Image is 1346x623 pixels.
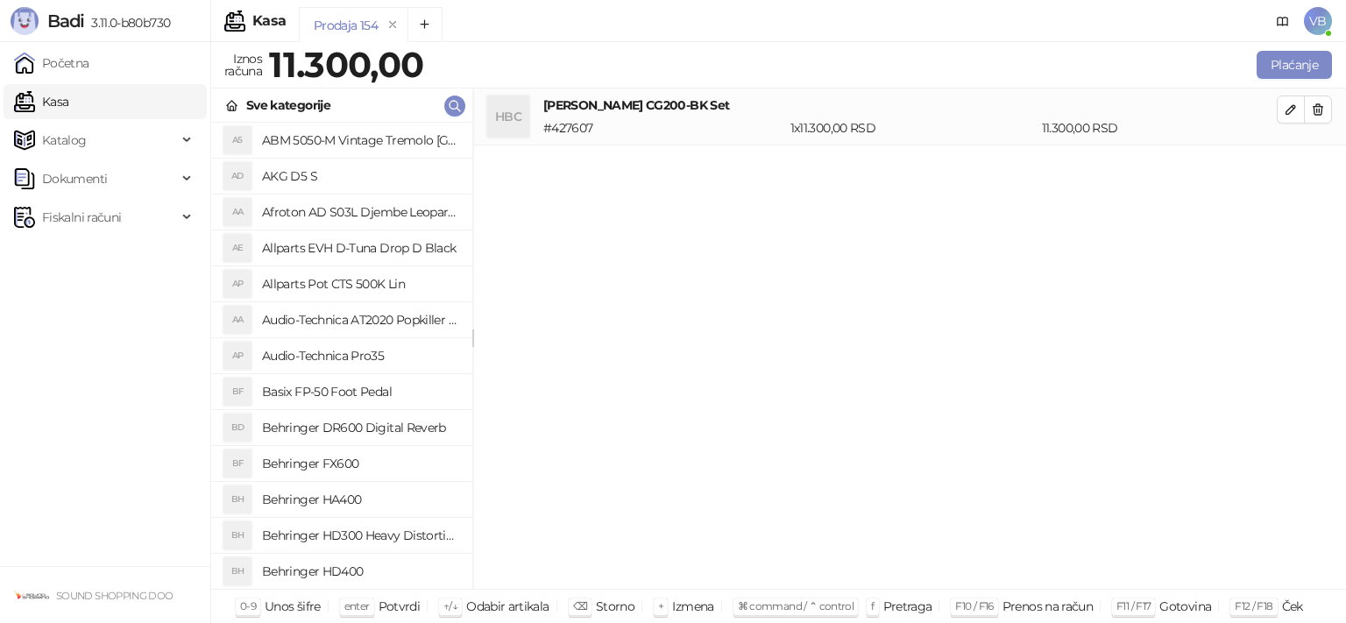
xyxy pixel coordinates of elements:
div: BH [223,521,251,549]
h4: Allparts EVH D-Tuna Drop D Black [262,234,458,262]
div: 11.300,00 RSD [1038,118,1280,138]
span: Fiskalni računi [42,200,121,235]
span: VB [1304,7,1332,35]
div: Storno [596,595,634,618]
h4: Behringer HA400 [262,485,458,513]
div: AA [223,306,251,334]
span: F10 / F16 [955,599,993,612]
div: Iznos računa [221,47,266,82]
span: 3.11.0-b80b730 [84,15,170,31]
a: Kasa [14,84,68,119]
div: Unos šifre [265,595,321,618]
h4: [PERSON_NAME] CG200-BK Set [543,96,1277,115]
div: AP [223,342,251,370]
a: Dokumentacija [1269,7,1297,35]
div: BF [223,378,251,406]
div: Odabir artikala [466,595,549,618]
button: remove [381,18,404,32]
small: SOUND SHOPPING DOO [56,590,173,602]
div: Pretraga [883,595,932,618]
strong: 11.300,00 [269,43,423,86]
div: BF [223,450,251,478]
h4: Behringer DR600 Digital Reverb [262,414,458,442]
h4: Behringer HD400 [262,557,458,585]
h4: Behringer HD300 Heavy Distortion [262,521,458,549]
span: Dokumenti [42,161,107,196]
div: 1 x 11.300,00 RSD [787,118,1038,138]
span: Badi [47,11,84,32]
h4: Allparts Pot CTS 500K Lin [262,270,458,298]
div: Gotovina [1159,595,1211,618]
span: + [658,599,663,612]
div: AD [223,162,251,190]
div: AA [223,198,251,226]
div: Sve kategorije [246,96,330,115]
div: Prodaja 154 [314,16,378,35]
img: Logo [11,7,39,35]
h4: Afroton AD S03L Djembe Leopard Design [262,198,458,226]
img: 64x64-companyLogo-e7a8445e-e0d6-44f4-afaa-b464db374048.png [14,577,49,612]
span: f [871,599,874,612]
div: AE [223,234,251,262]
h4: Audio-Technica Pro35 [262,342,458,370]
div: Kasa [252,14,286,28]
button: Plaćanje [1257,51,1332,79]
span: F11 / F17 [1116,599,1151,612]
div: BH [223,557,251,585]
span: F12 / F18 [1235,599,1272,612]
div: Prenos na račun [1002,595,1093,618]
span: ⌫ [573,599,587,612]
button: Add tab [407,7,443,42]
a: Početna [14,46,89,81]
div: A5 [223,126,251,154]
div: AP [223,270,251,298]
div: grid [211,123,472,589]
div: HBC [487,96,529,138]
span: Katalog [42,123,87,158]
div: Ček [1282,595,1303,618]
span: ⌘ command / ⌃ control [738,599,854,612]
span: 0-9 [240,599,256,612]
h4: Behringer FX600 [262,450,458,478]
div: Izmena [672,595,713,618]
h4: Basix FP-50 Foot Pedal [262,378,458,406]
span: ↑/↓ [443,599,457,612]
div: BH [223,485,251,513]
div: BD [223,414,251,442]
div: # 427607 [540,118,787,138]
h4: ABM 5050-M Vintage Tremolo [GEOGRAPHIC_DATA] [262,126,458,154]
h4: AKG D5 S [262,162,458,190]
h4: Audio-Technica AT2020 Popkiller Set [262,306,458,334]
div: Potvrdi [379,595,421,618]
span: enter [344,599,370,612]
